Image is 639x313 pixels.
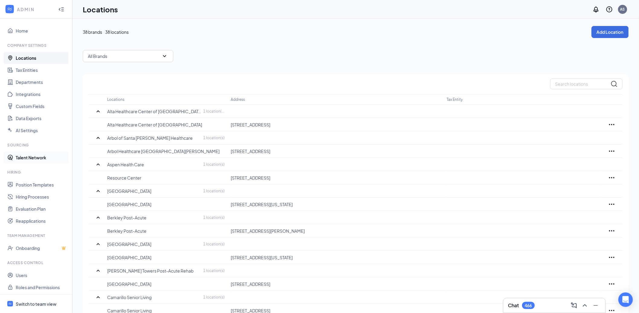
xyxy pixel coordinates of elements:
[16,215,67,227] a: Reapplications
[203,109,225,114] p: 1 location(s)
[618,292,633,307] div: Open Intercom Messenger
[606,6,613,13] svg: QuestionInfo
[608,121,615,128] svg: Ellipses
[203,268,225,273] p: 1 location(s)
[16,152,67,164] a: Talent Network
[83,29,102,35] span: 38 brands
[107,228,225,234] p: Berkley Post-Acute
[231,201,441,207] p: [STREET_ADDRESS][US_STATE]
[592,302,599,309] svg: Minimize
[608,201,615,208] svg: Ellipses
[107,201,225,207] p: [GEOGRAPHIC_DATA]
[16,25,67,37] a: Home
[95,241,102,248] svg: SmallChevronUp
[203,241,225,247] p: 1 location(s)
[95,187,102,195] svg: SmallChevronUp
[107,215,146,221] p: Berkley Post-Acute
[16,191,67,203] a: Hiring Processes
[107,148,225,154] p: Arbol Healthcare [GEOGRAPHIC_DATA][PERSON_NAME]
[591,301,601,310] button: Minimize
[95,267,102,274] svg: SmallChevronUp
[16,112,67,124] a: Data Exports
[17,6,53,12] div: ADMIN
[107,268,194,274] p: [PERSON_NAME] Towers Post-Acute Rehab
[16,52,67,64] a: Locations
[107,97,124,102] p: Locations
[508,302,519,309] h3: Chat
[569,301,579,310] button: ComposeMessage
[592,6,600,13] svg: Notifications
[447,97,463,102] p: Tax Entity
[16,179,67,191] a: Position Templates
[95,214,102,221] svg: SmallChevronUp
[608,227,615,235] svg: Ellipses
[83,4,118,14] h1: Locations
[107,241,151,247] p: [GEOGRAPHIC_DATA]
[7,260,66,265] div: Access control
[107,122,225,128] p: Alta Healthcare Center of [GEOGRAPHIC_DATA]
[203,135,225,140] p: 1 location(s)
[231,228,441,234] p: [STREET_ADDRESS][PERSON_NAME]
[231,175,441,181] p: [STREET_ADDRESS]
[16,100,67,112] a: Custom Fields
[203,162,225,167] p: 1 location(s)
[107,108,202,114] p: Alta Healthcare Center of [GEOGRAPHIC_DATA]
[16,64,67,76] a: Tax Entities
[95,134,102,142] svg: SmallChevronUp
[16,281,67,293] a: Roles and Permissions
[107,161,144,168] p: Aspen Health Care
[107,175,225,181] p: Resource Center
[107,254,225,260] p: [GEOGRAPHIC_DATA]
[570,302,578,309] svg: ComposeMessage
[16,242,67,254] a: OnboardingCrown
[105,29,129,35] span: 38 locations
[95,108,102,115] svg: SmallChevronUp
[608,280,615,288] svg: Ellipses
[7,142,66,148] div: Sourcing
[16,88,67,100] a: Integrations
[107,281,225,287] p: [GEOGRAPHIC_DATA]
[107,188,151,194] p: [GEOGRAPHIC_DATA]
[7,6,13,12] svg: WorkstreamLogo
[620,7,625,12] div: AS
[16,124,67,136] a: AI Settings
[8,302,12,306] svg: WorkstreamLogo
[525,303,532,308] div: 466
[161,53,168,60] svg: SmallChevronDown
[231,148,441,154] p: [STREET_ADDRESS]
[203,188,225,193] p: 1 location(s)
[608,148,615,155] svg: Ellipses
[611,80,618,88] svg: MagnifyingGlass
[107,135,193,141] p: Arbol of Santa [PERSON_NAME] Healthcare
[7,170,66,175] div: Hiring
[231,97,245,102] p: Address
[608,174,615,181] svg: Ellipses
[95,161,102,168] svg: SmallChevronUp
[7,233,66,238] div: Team Management
[592,26,629,38] button: Add Location
[203,295,225,300] p: 1 location(s)
[16,203,67,215] a: Evaluation Plan
[231,122,441,128] p: [STREET_ADDRESS]
[203,215,225,220] p: 1 location(s)
[231,281,441,287] p: [STREET_ADDRESS]
[16,76,67,88] a: Departments
[231,254,441,260] p: [STREET_ADDRESS][US_STATE]
[16,269,67,281] a: Users
[16,301,56,307] div: Switch to team view
[107,294,152,300] p: Camarillo Senior Living
[95,294,102,301] svg: SmallChevronUp
[581,302,589,309] svg: ChevronUp
[88,53,107,59] p: All Brands
[608,254,615,261] svg: Ellipses
[7,43,66,48] div: Company Settings
[580,301,590,310] button: ChevronUp
[550,78,623,89] input: Search locations
[58,6,64,12] svg: Collapse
